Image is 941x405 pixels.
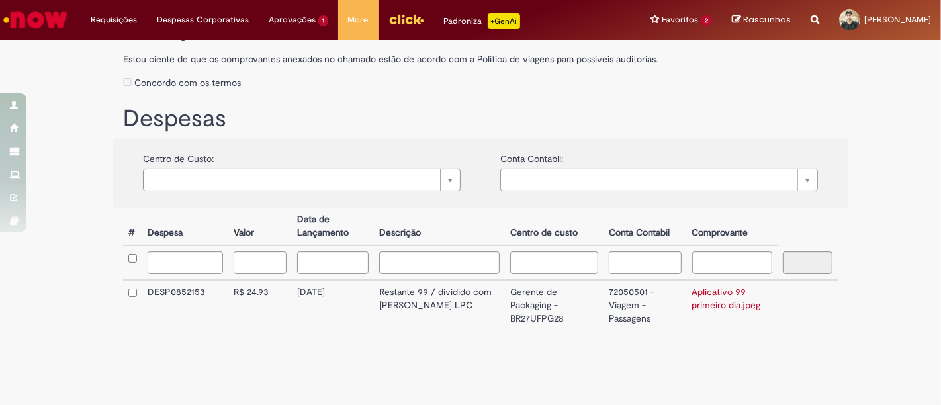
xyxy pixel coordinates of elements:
[500,146,563,165] label: Conta Contabil:
[157,13,249,26] span: Despesas Corporativas
[505,208,604,246] th: Centro de custo
[692,286,761,311] a: Aplicativo 99 primeiro dia.jpeg
[743,13,791,26] span: Rascunhos
[318,15,328,26] span: 1
[292,280,375,331] td: [DATE]
[864,14,931,25] span: [PERSON_NAME]
[701,15,712,26] span: 2
[228,208,291,246] th: Valor
[687,208,778,246] th: Comprovante
[604,208,686,246] th: Conta Contabil
[134,76,241,89] label: Concordo com os termos
[143,146,214,165] label: Centro de Custo:
[374,280,504,331] td: Restante 99 / dividido com [PERSON_NAME] LPC
[1,7,69,33] img: ServiceNow
[348,13,369,26] span: More
[143,169,461,191] a: Limpar campo {0}
[123,30,200,42] b: Política de viagens
[488,13,520,29] p: +GenAi
[142,280,229,331] td: DESP0852153
[505,280,604,331] td: Gerente de Packaging - BR27UFPG28
[732,14,791,26] a: Rascunhos
[604,280,686,331] td: 72050501 - Viagem - Passagens
[444,13,520,29] div: Padroniza
[662,13,698,26] span: Favoritos
[269,13,316,26] span: Aprovações
[91,13,137,26] span: Requisições
[123,46,838,66] label: Estou ciente de que os comprovantes anexados no chamado estão de acordo com a Politica de viagens...
[374,208,504,246] th: Descrição
[687,280,778,331] td: Aplicativo 99 primeiro dia.jpeg
[388,9,424,29] img: click_logo_yellow_360x200.png
[123,106,838,132] h1: Despesas
[292,208,375,246] th: Data de Lançamento
[228,280,291,331] td: R$ 24.93
[500,169,818,191] a: Limpar campo {0}
[142,208,229,246] th: Despesa
[123,208,142,246] th: #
